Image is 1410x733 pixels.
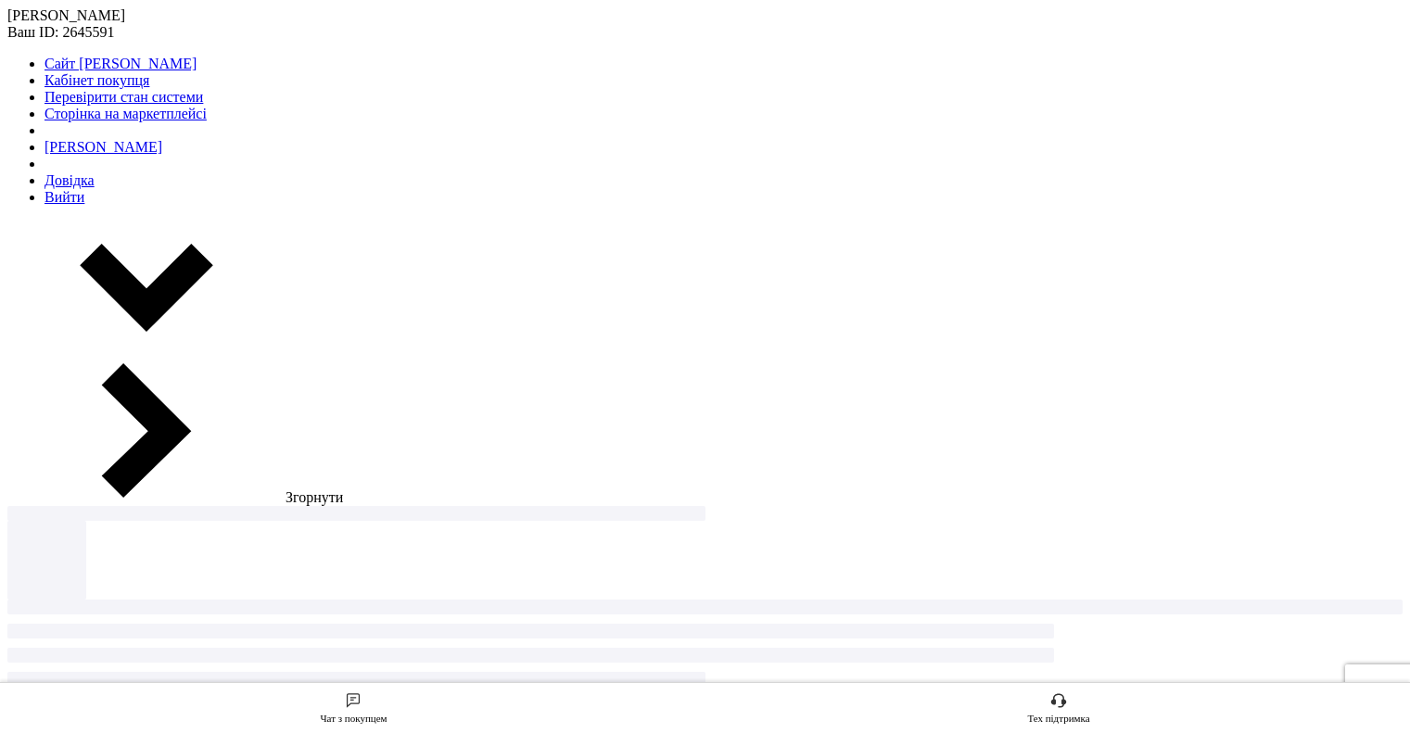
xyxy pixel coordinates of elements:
button: Чат з покупцем [1368,620,1405,657]
span: Замовлення [54,196,131,212]
span: Нові [65,224,92,241]
span: Показники роботи компанії [54,461,171,495]
span: Інструменти веб-майстра та SEO [54,637,171,670]
span: Відгуки [54,511,102,527]
span: Скасовані [65,302,128,319]
span: Повідомлення [54,367,144,384]
span: Замовлення та повідомлення [54,146,222,180]
span: Управління сайтом [54,686,171,719]
span: Каталог ProSale [54,574,154,590]
span: 74 [197,430,219,446]
span: Покупці [54,542,104,559]
span: Оплачені [65,329,123,346]
span: 32 [190,196,213,211]
input: Пошук [9,65,219,98]
span: [DEMOGRAPHIC_DATA] [54,430,191,447]
span: Головна [54,115,106,132]
span: Виконані [65,276,122,293]
span: Хатина Травника [60,11,199,28]
div: Ваш ID: 2645591 [60,28,222,44]
span: Аналітика [54,605,118,622]
span: Прийняті [65,250,122,267]
span: Товари та послуги [54,398,171,415]
span: 60 [176,430,197,446]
